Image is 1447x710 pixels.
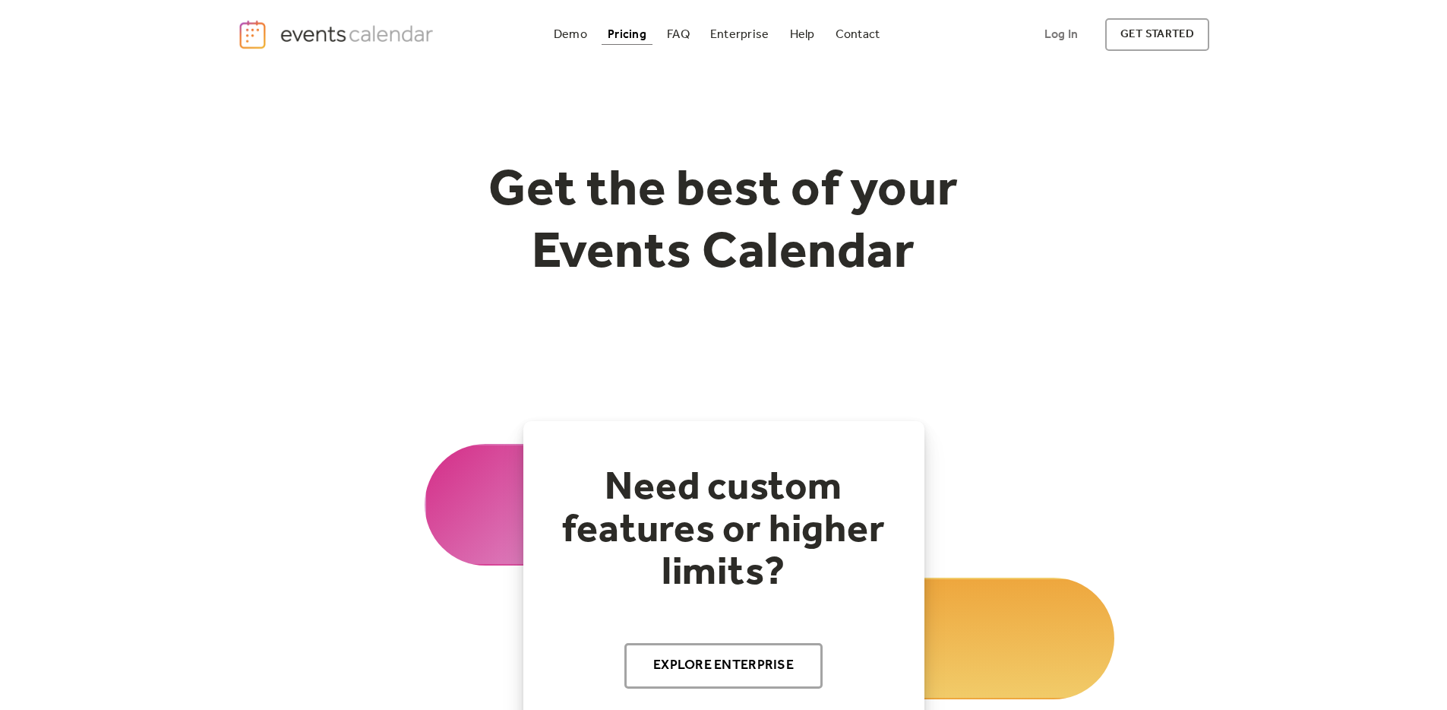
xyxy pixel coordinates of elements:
div: Help [790,30,815,39]
a: Demo [548,24,593,45]
div: Enterprise [710,30,769,39]
div: Demo [554,30,587,39]
h1: Get the best of your Events Calendar [432,160,1016,284]
div: Pricing [608,30,646,39]
div: FAQ [667,30,690,39]
a: FAQ [661,24,696,45]
a: Contact [829,24,886,45]
a: Help [784,24,821,45]
div: Contact [836,30,880,39]
a: Pricing [602,24,652,45]
a: Enterprise [704,24,775,45]
a: Explore Enterprise [624,643,823,689]
a: get started [1105,18,1209,51]
h2: Need custom features or higher limits? [554,467,894,594]
a: Log In [1029,18,1093,51]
